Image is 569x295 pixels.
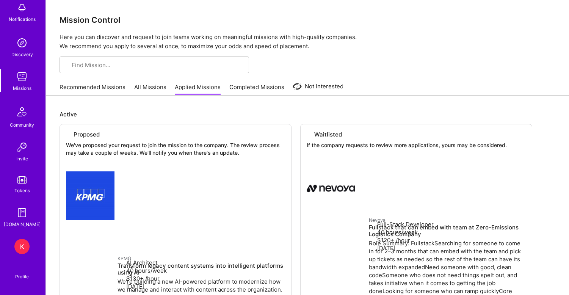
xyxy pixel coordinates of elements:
i: icon Clock [118,268,123,274]
p: Full-Stack Developer [369,220,526,228]
p: 40 hours/week [118,267,285,275]
p: $120+ /hour [369,236,526,244]
img: tokens [17,176,27,184]
p: 40 hours/week [369,228,526,236]
img: Nevoya company logo [307,164,355,213]
p: If the company requests to review more applications, yours may be considered. [307,141,526,149]
div: Invite [16,155,28,163]
i: icon Calendar [118,284,123,290]
input: Find Mission... [72,61,243,69]
div: Community [10,121,34,129]
a: K [13,239,31,254]
p: [DATE] [369,244,526,252]
a: Completed Missions [229,83,284,96]
a: All Missions [134,83,166,96]
div: Profile [15,273,29,280]
p: AI Architect [118,259,285,267]
div: Tokens [14,187,30,195]
div: K [14,239,30,254]
span: Proposed [74,130,100,138]
h3: Mission Control [60,15,555,25]
i: icon Clock [369,230,375,235]
a: Applied Missions [175,83,221,96]
div: Discovery [11,50,33,58]
div: Notifications [9,15,36,23]
img: guide book [14,205,30,220]
a: Recommended Missions [60,83,125,96]
a: Not Interested [293,82,343,96]
i: icon MoneyGray [369,238,375,243]
p: $130+ /hour [118,275,285,282]
i: icon MoneyGray [118,276,123,282]
div: Missions [13,84,31,92]
p: We've proposed your request to join the mission to the company. The review process may take a cou... [66,141,285,156]
img: teamwork [14,69,30,84]
i: icon SearchGrey [66,63,71,68]
div: [DOMAIN_NAME] [4,220,41,228]
img: Community [13,103,31,121]
i: icon Calendar [369,246,375,251]
p: Active [60,110,555,118]
img: Invite [14,140,30,155]
img: discovery [14,35,30,50]
img: KPMG company logo [66,171,114,220]
p: Here you can discover and request to join teams working on meaningful missions with high-quality ... [60,33,555,51]
i: icon Applicant [369,222,375,228]
a: Profile [13,265,31,280]
i: icon Applicant [118,260,123,266]
span: Waitlisted [314,130,342,138]
p: [DATE] [118,282,285,290]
